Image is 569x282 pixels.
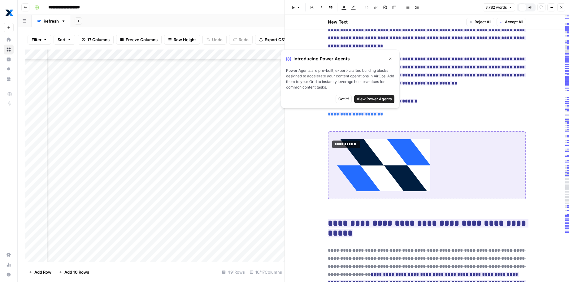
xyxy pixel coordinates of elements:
[219,267,247,277] div: 491 Rows
[483,3,515,11] button: 3,782 words
[4,54,14,64] a: Insights
[354,95,394,103] button: View Power Agents
[34,269,51,275] span: Add Row
[116,35,162,45] button: Freeze Columns
[239,37,249,43] span: Redo
[286,68,394,90] span: Power Agents are pre-built, expert-crafted building blocks designed to accelerate your content op...
[466,18,494,26] button: Reject All
[4,7,15,18] img: MaintainX Logo
[357,96,392,102] span: View Power Agents
[32,37,41,43] span: Filter
[32,15,71,27] a: Refresh
[202,35,227,45] button: Undo
[255,35,291,45] button: Export CSV
[55,267,93,277] button: Add 10 Rows
[78,35,114,45] button: 17 Columns
[328,19,348,25] h2: New Text
[28,35,51,45] button: Filter
[286,55,394,63] div: Introducing Power Agents
[4,64,14,74] a: Opportunities
[4,260,14,270] a: Usage
[212,37,223,43] span: Undo
[126,37,158,43] span: Freeze Columns
[25,267,55,277] button: Add Row
[265,37,287,43] span: Export CSV
[475,19,491,25] span: Reject All
[247,267,284,277] div: 16/17 Columns
[4,250,14,260] a: Settings
[336,95,352,103] button: Got it!
[505,19,523,25] span: Accept All
[44,18,59,24] div: Refresh
[4,35,14,45] a: Home
[174,37,196,43] span: Row Height
[4,45,14,54] a: Browse
[87,37,110,43] span: 17 Columns
[64,269,89,275] span: Add 10 Rows
[229,35,253,45] button: Redo
[164,35,200,45] button: Row Height
[4,5,14,20] button: Workspace: MaintainX
[58,37,66,43] span: Sort
[4,74,14,84] a: Your Data
[54,35,75,45] button: Sort
[485,5,507,10] span: 3,782 words
[497,18,526,26] button: Accept All
[338,96,349,102] span: Got it!
[4,270,14,280] button: Help + Support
